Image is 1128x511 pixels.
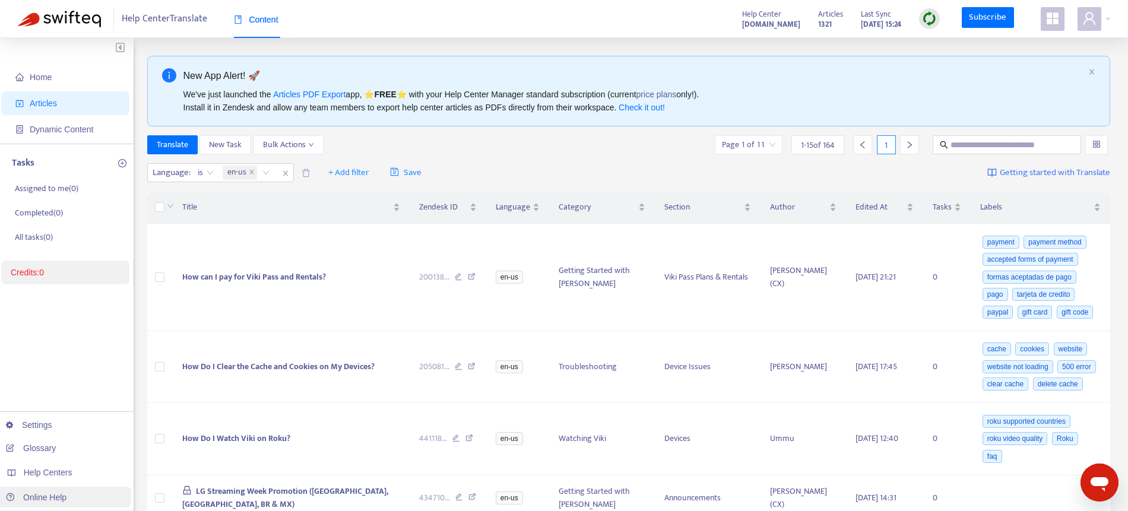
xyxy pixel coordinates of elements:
a: Credits:0 [11,268,44,277]
span: Language [496,201,530,214]
img: Swifteq [18,11,101,27]
span: How Do I Clear the Cache and Cookies on My Devices? [182,360,375,373]
span: Help Center Translate [122,8,207,30]
button: saveSave [381,163,430,182]
td: 0 [923,224,971,331]
a: Settings [6,420,52,430]
span: How Do I Watch Viki on Roku? [182,431,290,445]
span: roku video quality [983,432,1047,445]
div: 1 [877,135,896,154]
span: en-us [223,166,257,180]
span: Language : [148,164,192,182]
span: Help Center [742,8,781,21]
span: Save [390,166,422,180]
span: Articles [30,99,57,108]
span: Zendesk ID [419,201,467,214]
span: Home [30,72,52,82]
span: Author [770,201,826,214]
a: Articles PDF Export [273,90,346,99]
span: faq [983,450,1002,463]
b: FREE [374,90,396,99]
span: [DATE] 17:45 [855,360,897,373]
span: en-us [227,166,246,180]
button: New Task [199,135,251,154]
td: Devices [655,403,761,475]
span: Category [559,201,636,214]
strong: 1321 [818,18,832,31]
a: [DOMAIN_NAME] [742,17,800,31]
th: Section [655,191,761,224]
span: close [278,166,293,180]
span: 441118 ... [419,432,447,445]
span: formas aceptadas de pago [983,271,1076,284]
span: 205081 ... [419,360,449,373]
span: en-us [496,432,523,445]
span: gift card [1018,306,1053,319]
div: We've just launched the app, ⭐ ⭐️ with your Help Center Manager standard subscription (current on... [183,88,1084,114]
span: close [1088,68,1095,75]
span: How can I pay for Viki Pass and Rentals? [182,270,326,284]
span: is [198,164,214,182]
span: Articles [818,8,843,21]
img: image-link [987,168,997,177]
span: 500 error [1057,360,1096,373]
th: Author [761,191,845,224]
span: Labels [980,201,1091,214]
span: Tasks [933,201,952,214]
span: Section [664,201,742,214]
span: [DATE] 14:31 [855,491,896,504]
span: cache [983,342,1011,356]
span: accepted forms of payment [983,253,1078,266]
td: [PERSON_NAME] [761,331,845,404]
span: Last Sync [861,8,891,21]
span: 1 - 15 of 164 [801,139,835,151]
td: Watching Viki [549,403,655,475]
span: Content [234,15,278,24]
span: website not loading [983,360,1053,373]
iframe: Button to launch messaging window [1081,464,1119,502]
a: Getting started with Translate [987,163,1110,182]
span: pago [983,288,1008,301]
th: Title [173,191,410,224]
button: + Add filter [319,163,378,182]
a: Check it out! [619,103,665,112]
span: Dynamic Content [30,125,93,134]
span: search [940,141,948,149]
span: Title [182,201,391,214]
span: left [858,141,867,149]
span: clear cache [983,377,1028,391]
span: down [167,202,174,210]
span: 200138 ... [419,271,449,284]
span: payment [983,236,1019,249]
td: [PERSON_NAME] (CX) [761,224,845,331]
td: Device Issues [655,331,761,404]
strong: [DATE] 15:24 [861,18,901,31]
span: Edited At [855,201,905,214]
span: Bulk Actions [263,138,314,151]
span: Roku [1052,432,1078,445]
span: roku supported countries [983,415,1070,428]
span: tarjeta de credito [1012,288,1075,301]
span: account-book [15,99,24,107]
span: lock [182,485,192,495]
a: Online Help [6,493,66,502]
span: 434710 ... [419,491,450,504]
span: [DATE] 12:40 [855,431,898,445]
span: website [1054,342,1088,356]
span: paypal [983,306,1013,319]
span: cookies [1015,342,1049,356]
span: + Add filter [328,166,369,180]
span: delete cache [1033,377,1083,391]
div: New App Alert! 🚀 [183,68,1084,83]
td: Viki Pass Plans & Rentals [655,224,761,331]
span: Help Centers [24,468,72,477]
span: [DATE] 21:21 [855,270,896,284]
a: Glossary [6,443,56,453]
span: en-us [496,491,523,504]
td: Ummu [761,403,845,475]
span: Getting started with Translate [1000,166,1110,180]
th: Labels [971,191,1110,224]
span: New Task [209,138,242,151]
span: container [15,125,24,134]
th: Zendesk ID [410,191,486,224]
